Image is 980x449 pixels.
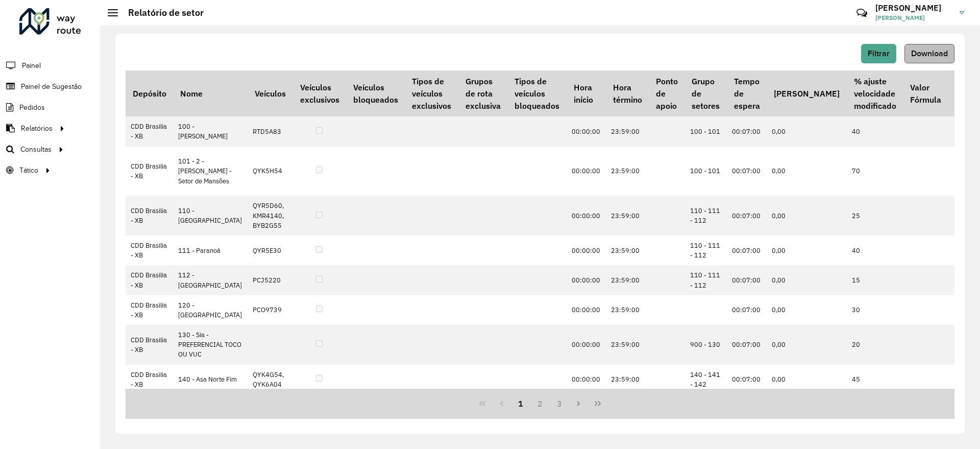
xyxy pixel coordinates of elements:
[685,265,727,295] td: 110 - 111 - 112
[606,196,649,235] td: 23:59:00
[22,60,41,71] span: Painel
[727,365,767,394] td: 00:07:00
[685,116,727,146] td: 100 - 101
[727,147,767,196] td: 00:07:00
[126,116,173,146] td: CDD Brasilia - XB
[20,144,52,155] span: Consultas
[118,7,204,18] h2: Relatório de setor
[904,44,954,63] button: Download
[847,70,903,116] th: % ajuste velocidade modificado
[21,81,82,92] span: Painel de Sugestão
[685,147,727,196] td: 100 - 101
[173,196,248,235] td: 110 - [GEOGRAPHIC_DATA]
[727,265,767,295] td: 00:07:00
[649,70,684,116] th: Ponto de apoio
[567,70,606,116] th: Hora início
[458,70,507,116] th: Grupos de rota exclusiva
[173,70,248,116] th: Nome
[847,235,903,265] td: 40
[173,116,248,146] td: 100 - [PERSON_NAME]
[248,70,292,116] th: Veículos
[727,325,767,365] td: 00:07:00
[248,196,292,235] td: QYR5D60, KMR4140, BYB2G55
[567,147,606,196] td: 00:00:00
[173,265,248,295] td: 112 - [GEOGRAPHIC_DATA]
[911,49,948,58] span: Download
[767,116,846,146] td: 0,00
[567,116,606,146] td: 00:00:00
[126,295,173,325] td: CDD Brasilia - XB
[248,116,292,146] td: RTD5A83
[567,365,606,394] td: 00:00:00
[606,365,649,394] td: 23:59:00
[173,365,248,394] td: 140 - Asa Norte Fim
[868,49,890,58] span: Filtrar
[567,295,606,325] td: 00:00:00
[511,394,530,413] button: 1
[588,394,607,413] button: Last Page
[567,325,606,365] td: 00:00:00
[606,295,649,325] td: 23:59:00
[126,265,173,295] td: CDD Brasilia - XB
[530,394,550,413] button: 2
[248,295,292,325] td: PCO9739
[346,70,405,116] th: Veículos bloqueados
[767,295,846,325] td: 0,00
[767,147,846,196] td: 0,00
[767,70,846,116] th: [PERSON_NAME]
[569,394,589,413] button: Next Page
[875,3,952,13] h3: [PERSON_NAME]
[847,365,903,394] td: 45
[847,325,903,365] td: 20
[847,265,903,295] td: 15
[847,147,903,196] td: 70
[767,196,846,235] td: 0,00
[21,123,53,134] span: Relatórios
[567,235,606,265] td: 00:00:00
[567,265,606,295] td: 00:00:00
[19,102,45,113] span: Pedidos
[567,196,606,235] td: 00:00:00
[248,235,292,265] td: QYR5E30
[126,325,173,365] td: CDD Brasilia - XB
[606,147,649,196] td: 23:59:00
[606,116,649,146] td: 23:59:00
[550,394,569,413] button: 3
[875,13,952,22] span: [PERSON_NAME]
[293,70,346,116] th: Veículos exclusivos
[727,235,767,265] td: 00:07:00
[126,196,173,235] td: CDD Brasilia - XB
[606,325,649,365] td: 23:59:00
[606,265,649,295] td: 23:59:00
[685,325,727,365] td: 900 - 130
[851,2,873,24] a: Contato Rápido
[847,116,903,146] td: 40
[727,70,767,116] th: Tempo de espera
[685,365,727,394] td: 140 - 141 - 142
[903,70,948,116] th: Valor Fórmula
[767,265,846,295] td: 0,00
[606,70,649,116] th: Hora término
[685,235,727,265] td: 110 - 111 - 112
[126,70,173,116] th: Depósito
[173,325,248,365] td: 130 - Sia - PREFERENCIAL TOCO OU VUC
[507,70,566,116] th: Tipos de veículos bloqueados
[248,147,292,196] td: QYK5H54
[606,235,649,265] td: 23:59:00
[126,147,173,196] td: CDD Brasilia - XB
[727,295,767,325] td: 00:07:00
[727,196,767,235] td: 00:07:00
[173,295,248,325] td: 120 - [GEOGRAPHIC_DATA]
[685,196,727,235] td: 110 - 111 - 112
[248,265,292,295] td: PCJ5220
[173,147,248,196] td: 101 - 2 - [PERSON_NAME] - Setor de Mansões
[126,365,173,394] td: CDD Brasilia - XB
[861,44,896,63] button: Filtrar
[767,325,846,365] td: 0,00
[405,70,458,116] th: Tipos de veículos exclusivos
[685,70,727,116] th: Grupo de setores
[173,235,248,265] td: 111 - Paranoá
[248,365,292,394] td: QYK4G54, QYK6A04
[767,235,846,265] td: 0,00
[727,116,767,146] td: 00:07:00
